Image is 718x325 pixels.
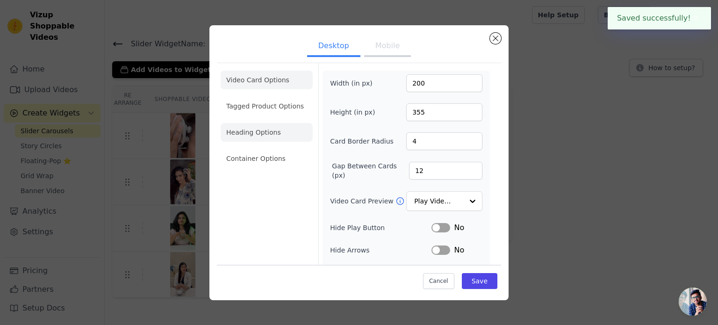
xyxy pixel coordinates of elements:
span: No [454,222,464,233]
label: Gap Between Cards (px) [332,161,409,180]
li: Heading Options [221,123,313,142]
label: Card Border Radius [330,137,394,146]
label: Hide Arrows [330,246,431,255]
button: Desktop [307,36,360,57]
li: Container Options [221,149,313,168]
label: Height (in px) [330,108,381,117]
button: Mobile [364,36,411,57]
li: Video Card Options [221,71,313,89]
button: Save [462,273,497,289]
a: Open chat [679,288,707,316]
button: Close [691,13,702,24]
span: No [454,245,464,256]
div: Saved successfully! [608,7,711,29]
li: Tagged Product Options [221,97,313,116]
button: Cancel [423,273,454,289]
label: Width (in px) [330,79,381,88]
label: Video Card Preview [330,196,395,206]
button: Close modal [490,33,501,44]
label: Hide Play Button [330,223,431,232]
